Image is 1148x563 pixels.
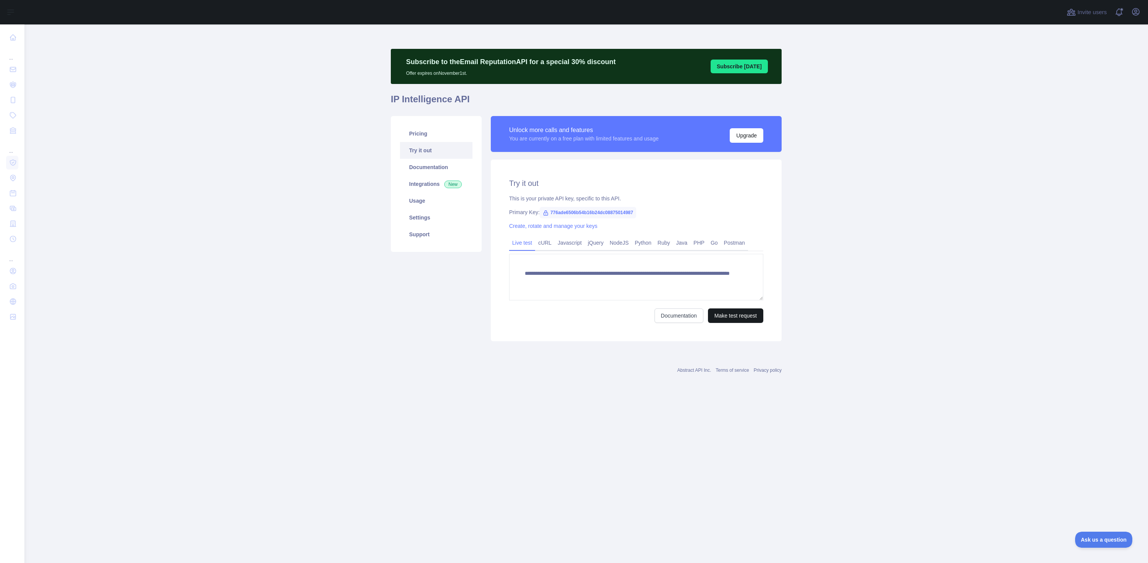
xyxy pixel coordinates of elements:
[6,46,18,61] div: ...
[6,247,18,263] div: ...
[1075,532,1133,548] iframe: Toggle Customer Support
[406,67,616,76] p: Offer expires on November 1st.
[400,176,472,192] a: Integrations New
[400,226,472,243] a: Support
[555,237,585,249] a: Javascript
[509,126,659,135] div: Unlock more calls and features
[540,207,636,218] span: 776ade6506b54b16b24dc08875014987
[585,237,606,249] a: jQuery
[632,237,655,249] a: Python
[400,125,472,142] a: Pricing
[391,93,782,111] h1: IP Intelligence API
[677,368,711,373] a: Abstract API Inc.
[509,135,659,142] div: You are currently on a free plan with limited features and usage
[6,139,18,154] div: ...
[400,209,472,226] a: Settings
[509,237,535,249] a: Live test
[1077,8,1107,17] span: Invite users
[754,368,782,373] a: Privacy policy
[400,159,472,176] a: Documentation
[509,178,763,189] h2: Try it out
[716,368,749,373] a: Terms of service
[708,237,721,249] a: Go
[509,223,597,229] a: Create, rotate and manage your keys
[711,60,768,73] button: Subscribe [DATE]
[690,237,708,249] a: PHP
[655,237,673,249] a: Ruby
[721,237,748,249] a: Postman
[444,181,462,188] span: New
[606,237,632,249] a: NodeJS
[509,208,763,216] div: Primary Key:
[400,192,472,209] a: Usage
[655,308,703,323] a: Documentation
[400,142,472,159] a: Try it out
[1065,6,1108,18] button: Invite users
[708,308,763,323] button: Make test request
[406,56,616,67] p: Subscribe to the Email Reputation API for a special 30 % discount
[673,237,691,249] a: Java
[535,237,555,249] a: cURL
[730,128,763,143] button: Upgrade
[509,195,763,202] div: This is your private API key, specific to this API.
